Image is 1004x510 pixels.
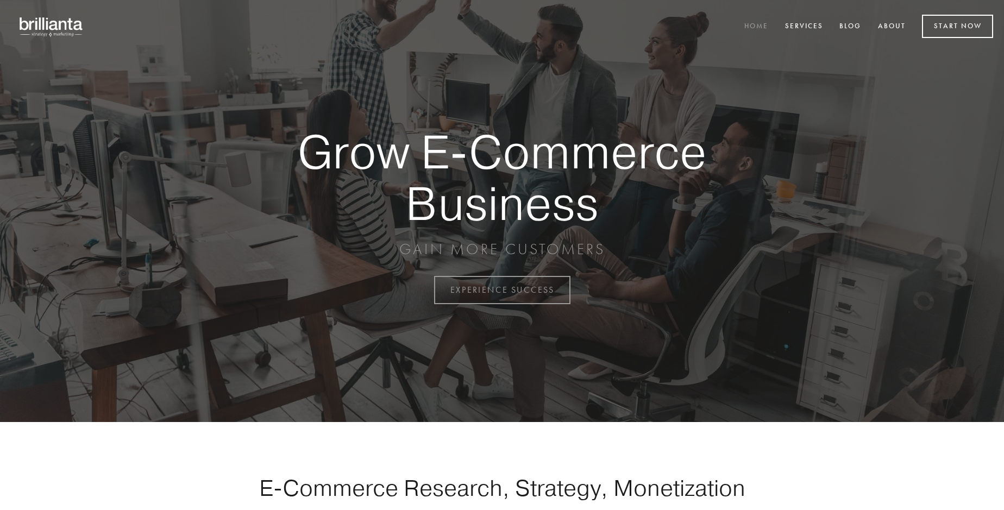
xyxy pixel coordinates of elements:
strong: Grow E-Commerce Business [260,126,744,229]
a: Home [737,18,775,36]
h1: E-Commerce Research, Strategy, Monetization [225,474,779,501]
img: brillianta - research, strategy, marketing [11,11,92,42]
a: Blog [832,18,868,36]
p: GAIN MORE CUSTOMERS [260,240,744,259]
a: EXPERIENCE SUCCESS [434,276,570,304]
a: Start Now [922,15,993,38]
a: About [871,18,913,36]
a: Services [778,18,830,36]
